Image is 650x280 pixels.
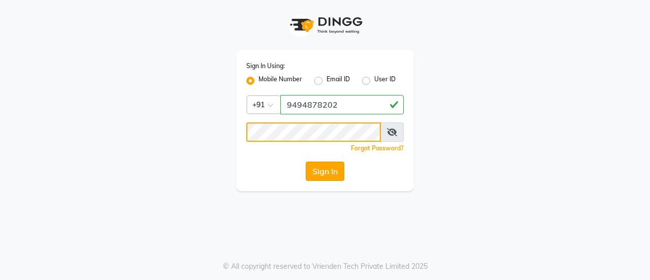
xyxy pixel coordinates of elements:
[327,75,350,87] label: Email ID
[280,95,404,114] input: Username
[306,162,344,181] button: Sign In
[258,75,302,87] label: Mobile Number
[246,61,285,71] label: Sign In Using:
[246,122,381,142] input: Username
[374,75,396,87] label: User ID
[351,144,404,152] a: Forgot Password?
[284,10,366,40] img: logo1.svg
